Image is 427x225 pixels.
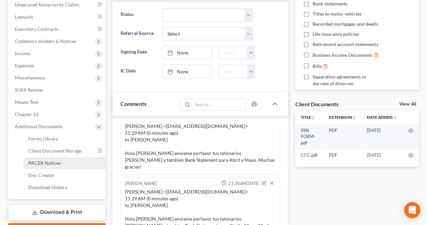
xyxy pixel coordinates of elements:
a: Executory Contracts [9,23,106,35]
i: unfold_more [352,116,356,120]
span: Comments [121,100,146,107]
a: Lawsuits [9,11,106,23]
span: Means Test [15,99,38,105]
input: Search... [192,99,246,110]
label: Signing Date [117,46,159,59]
span: Bank statements [313,0,347,7]
span: Retirement account statements [313,41,378,48]
label: Status [117,8,159,22]
span: Recorded mortgages and deeds [313,21,378,27]
span: Lawsuits [15,14,33,20]
span: Income [15,50,30,56]
td: SSN FORM-pdf [295,124,323,149]
span: Life insurance policies [313,31,359,38]
a: Forms Library [23,133,106,145]
span: Doc Creator [28,172,55,178]
i: expand_more [393,116,397,120]
i: unfold_more [311,116,315,120]
span: Titles to motor vehicles [313,10,362,17]
a: SOFA Review [9,84,106,96]
a: Download History [23,181,106,194]
a: Doc Creator [23,169,106,181]
label: IC Date [117,65,159,78]
span: Forms Library [28,136,58,141]
a: Titleunfold_more [300,115,315,120]
span: Expenses [15,63,34,68]
span: Miscellaneous [15,75,45,81]
input: -- : -- [219,46,247,59]
span: Unsecured Nonpriority Claims [15,2,79,7]
label: Referral Source [117,27,159,41]
span: Separation agreements or decrees of divorces [313,73,382,87]
div: Open Intercom Messenger [404,202,420,218]
span: Download History [28,184,67,190]
a: Date Added expand_more [367,115,397,120]
div: [PERSON_NAME] <[EMAIL_ADDRESS][DOMAIN_NAME]> 11:29 AM (0 minutes ago) to [PERSON_NAME] Hola [PERS... [125,123,276,170]
span: Codebtors Insiders & Notices [15,38,76,44]
a: Extensionunfold_more [329,115,356,120]
span: Chapter 13 [15,111,38,117]
a: None [163,65,212,78]
a: Client Document Storage [23,145,106,157]
span: SOFA Review [15,87,43,93]
a: PACER Notices [23,157,106,169]
td: [DATE] [362,149,403,161]
span: Executory Contracts [15,26,58,32]
span: Additional Documents [15,123,62,129]
span: Client Document Storage [28,148,81,154]
div: Client Documents [295,100,338,108]
input: -- : -- [219,65,247,78]
span: Business Income Documents [313,52,372,59]
a: View All [399,102,416,107]
span: 11:30AM[DATE] [228,180,259,187]
td: PDF [323,149,362,161]
td: CCC-pdf [295,149,323,161]
span: Bills [313,63,322,70]
a: Download & Print [8,204,106,220]
span: PACER Notices [28,160,61,166]
div: [PERSON_NAME] [125,180,157,187]
td: PDF [323,124,362,149]
a: None [163,46,212,59]
td: [DATE] [362,124,403,149]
